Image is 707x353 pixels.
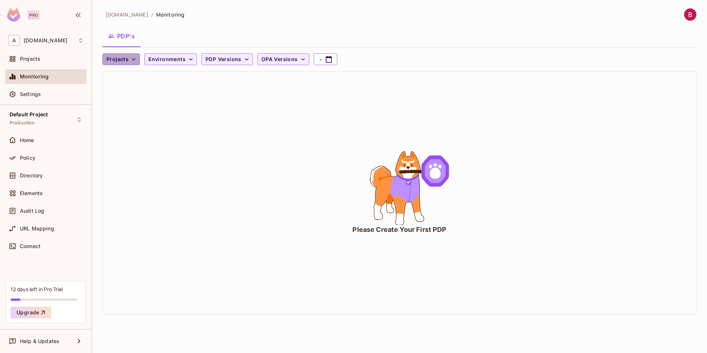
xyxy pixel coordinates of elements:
[261,55,298,64] span: OPA Versions
[20,155,35,161] span: Policy
[20,91,41,97] span: Settings
[20,74,49,80] span: Monitoring
[105,11,148,18] span: the active workspace
[344,151,455,225] div: animation
[20,173,43,179] span: Directory
[257,53,309,65] button: OPA Versions
[20,243,41,249] span: Connect
[201,53,253,65] button: PDP Versions
[352,225,446,234] div: Please Create Your First PDP
[151,11,153,18] li: /
[148,55,186,64] span: Environments
[20,208,44,214] span: Audit Log
[314,53,337,65] button: -
[102,27,141,45] button: PDP's
[684,8,696,21] img: Bicky Tamang
[156,11,184,18] span: Monitoring
[11,286,63,293] div: 12 days left in Pro Trial
[8,35,20,46] span: A
[7,8,20,22] img: SReyMgAAAABJRU5ErkJggg==
[205,55,242,64] span: PDP Versions
[24,38,67,43] span: Workspace: asterdio.com
[102,53,140,65] button: Projects
[106,55,129,64] span: Projects
[20,56,41,62] span: Projects
[28,11,40,20] div: Pro
[10,120,35,126] span: Production
[20,190,43,196] span: Elements
[20,137,34,143] span: Home
[144,53,197,65] button: Environments
[20,226,54,232] span: URL Mapping
[10,112,48,117] span: Default Project
[20,338,59,344] span: Help & Updates
[11,307,51,318] button: Upgrade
